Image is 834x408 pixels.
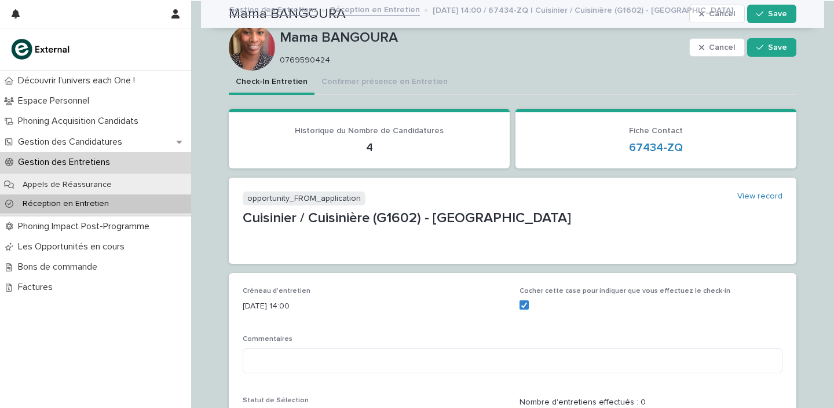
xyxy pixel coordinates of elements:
[629,141,683,155] a: 67434-ZQ
[243,192,365,206] p: opportunity_FROM_application
[13,262,107,273] p: Bons de commande
[689,38,745,57] button: Cancel
[13,221,159,232] p: Phoning Impact Post-Programme
[13,241,134,252] p: Les Opportunités en cours
[433,3,733,16] p: [DATE] 14:00 / 67434-ZQ | Cuisinier / Cuisinière (G1602) - [GEOGRAPHIC_DATA]
[13,157,119,168] p: Gestion des Entretiens
[13,137,131,148] p: Gestion des Candidatures
[13,116,148,127] p: Phoning Acquisition Candidats
[280,56,680,65] p: 0769590424
[13,95,98,106] p: Espace Personnel
[243,210,782,227] p: Cuisinier / Cuisinière (G1602) - [GEOGRAPHIC_DATA]
[243,397,309,404] span: Statut de Sélection
[280,30,685,46] p: Mama BANGOURA
[330,2,420,16] a: Réception en Entretien
[229,71,314,95] button: Check-In Entretien
[295,127,444,135] span: Historique du Nombre de Candidatures
[13,75,144,86] p: Découvrir l'univers each One !
[709,43,735,52] span: Cancel
[13,180,121,190] p: Appels de Réassurance
[13,199,118,209] p: Réception en Entretien
[243,300,506,313] p: [DATE] 14:00
[9,38,73,61] img: bc51vvfgR2QLHU84CWIQ
[747,38,796,57] button: Save
[314,71,455,95] button: Confirmer présence en Entretien
[768,43,787,52] span: Save
[737,192,782,201] a: View record
[243,288,310,295] span: Créneau d'entretien
[13,282,62,293] p: Factures
[229,2,317,16] a: Gestion des Entretiens
[629,127,683,135] span: Fiche Contact
[243,336,292,343] span: Commentaires
[243,141,496,155] p: 4
[520,288,730,295] span: Cocher cette case pour indiquer que vous effectuez le check-in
